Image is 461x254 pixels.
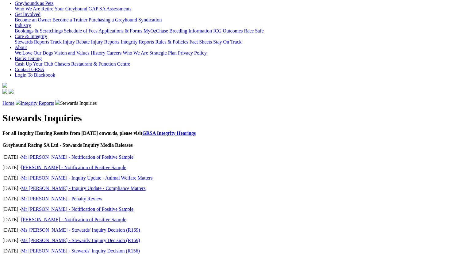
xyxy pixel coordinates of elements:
[91,39,119,44] a: Injury Reports
[98,28,142,33] a: Applications & Forms
[144,28,168,33] a: MyOzChase
[15,17,459,23] div: Get Involved
[21,207,133,212] a: Mr [PERSON_NAME] - Notification of Positive Sample
[89,6,132,11] a: GAP SA Assessments
[21,175,153,180] a: Mr [PERSON_NAME] - Inquiry Update - Animal Welfare Matters
[41,6,87,11] a: Retire Your Greyhound
[21,165,126,170] a: [PERSON_NAME] - Notification of Positive Sample
[21,154,133,160] a: Mr [PERSON_NAME] - Notification of Positive Sample
[15,23,31,28] a: Industry
[2,175,459,181] p: [DATE] -
[2,217,459,222] p: [DATE] -
[178,50,207,55] a: Privacy Policy
[15,39,49,44] a: Stewards Reports
[15,17,51,22] a: Become an Owner
[190,39,212,44] a: Fact Sheets
[2,238,459,243] p: [DATE] -
[15,12,40,17] a: Get Involved
[2,207,459,212] p: [DATE] -
[15,39,459,45] div: Care & Integrity
[244,28,263,33] a: Race Safe
[15,56,42,61] a: Bar & Dining
[50,39,90,44] a: Track Injury Rebate
[2,131,196,136] b: For all Inquiry Hearing Results from [DATE] onwards, please visit
[15,28,459,34] div: Industry
[2,165,459,170] p: [DATE] -
[15,28,63,33] a: Bookings & Scratchings
[21,227,140,233] a: Ms [PERSON_NAME] - Stewards' Inquiry Decision (R169)
[15,61,459,67] div: Bar & Dining
[89,17,137,22] a: Purchasing a Greyhound
[213,39,241,44] a: Stay On Track
[21,196,102,201] a: Mr [PERSON_NAME] - Penalty Review
[2,186,459,191] p: [DATE] -
[2,89,7,94] img: facebook.svg
[15,45,27,50] a: About
[15,50,459,56] div: About
[2,112,459,124] h1: Stewards Inquiries
[21,217,126,222] a: [PERSON_NAME] - Notification of Positive Sample
[15,34,47,39] a: Care & Integrity
[64,28,97,33] a: Schedule of Fees
[149,50,177,55] a: Strategic Plan
[90,50,105,55] a: History
[21,248,140,253] a: Mr [PERSON_NAME] - Stewards' Inquiry Decision (R156)
[55,100,60,105] img: chevron-right.svg
[21,238,140,243] a: Ms [PERSON_NAME] - Stewards' Inquiry Decision (R169)
[2,248,459,254] p: [DATE] -
[213,28,243,33] a: ICG Outcomes
[2,100,14,106] a: Home
[138,17,162,22] a: Syndication
[16,100,21,105] img: chevron-right.svg
[54,61,130,66] a: Chasers Restaurant & Function Centre
[2,154,459,160] p: [DATE] -
[21,186,146,191] a: Ms [PERSON_NAME] - Inquiry Update - Compliance Matters
[9,89,13,94] img: twitter.svg
[155,39,188,44] a: Rules & Policies
[2,227,459,233] p: [DATE] -
[21,100,54,106] a: Integrity Reports
[106,50,121,55] a: Careers
[169,28,212,33] a: Breeding Information
[121,39,154,44] a: Integrity Reports
[15,72,55,78] a: Login To Blackbook
[15,1,53,6] a: Greyhounds as Pets
[15,6,40,11] a: Who We Are
[15,61,53,66] a: Cash Up Your Club
[2,83,7,88] img: logo-grsa-white.png
[54,50,89,55] a: Vision and Values
[142,131,196,136] a: GRSA Integrity Hearings
[2,142,459,148] h4: Greyhound Racing SA Ltd - Stewards Inquiry Media Releases
[2,100,459,106] p: Stewards Inquiries
[52,17,87,22] a: Become a Trainer
[15,67,44,72] a: Contact GRSA
[15,50,53,55] a: We Love Our Dogs
[123,50,148,55] a: Who We Are
[15,6,459,12] div: Greyhounds as Pets
[2,196,459,202] p: [DATE] -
